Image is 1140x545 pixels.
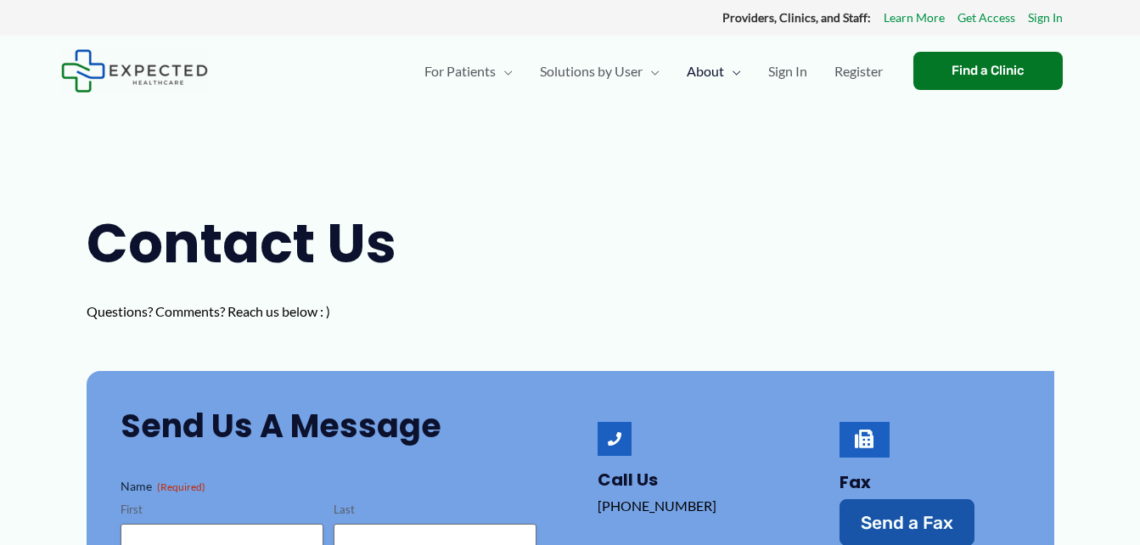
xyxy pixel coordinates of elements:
[755,42,821,101] a: Sign In
[121,502,323,518] label: First
[526,42,673,101] a: Solutions by UserMenu Toggle
[121,405,536,447] h2: Send Us a Message
[722,10,871,25] strong: Providers, Clinics, and Staff:
[496,42,513,101] span: Menu Toggle
[913,52,1063,90] a: Find a Clinic
[411,42,526,101] a: For PatientsMenu Toggle
[411,42,896,101] nav: Primary Site Navigation
[424,42,496,101] span: For Patients
[673,42,755,101] a: AboutMenu Toggle
[687,42,724,101] span: About
[87,205,435,282] h1: Contact Us
[768,42,807,101] span: Sign In
[834,42,883,101] span: Register
[821,42,896,101] a: Register
[861,514,953,531] span: Send a Fax
[643,42,660,101] span: Menu Toggle
[598,422,632,456] a: Call Us
[540,42,643,101] span: Solutions by User
[724,42,741,101] span: Menu Toggle
[87,299,435,324] p: Questions? Comments? Reach us below : )
[957,7,1015,29] a: Get Access
[334,502,536,518] label: Last
[121,478,205,495] legend: Name
[598,493,778,519] p: [PHONE_NUMBER]‬‬
[884,7,945,29] a: Learn More
[598,468,658,492] a: Call Us
[157,480,205,493] span: (Required)
[840,472,1020,492] h4: Fax
[61,49,208,93] img: Expected Healthcare Logo - side, dark font, small
[1028,7,1063,29] a: Sign In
